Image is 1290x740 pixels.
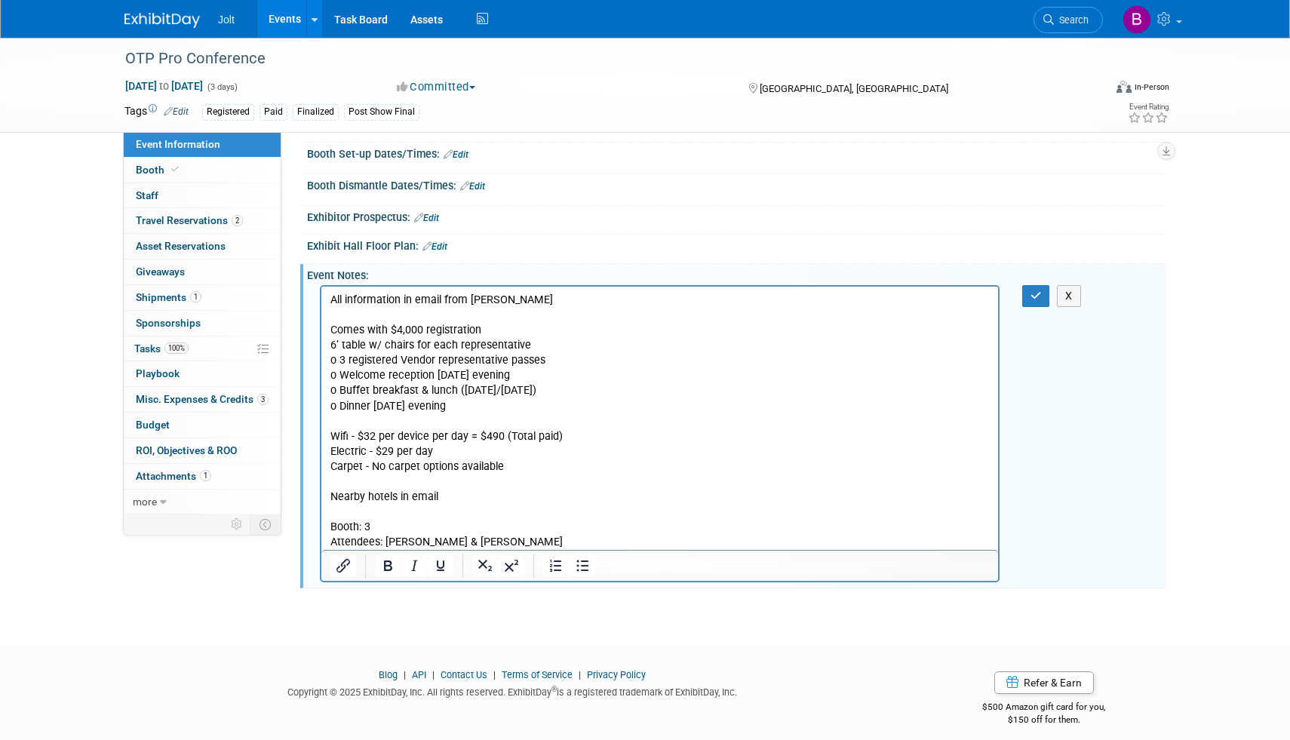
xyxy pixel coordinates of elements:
[164,106,189,117] a: Edit
[124,259,281,284] a: Giveaways
[124,79,204,93] span: [DATE] [DATE]
[293,104,339,120] div: Finalized
[124,158,281,183] a: Booth
[200,470,211,481] span: 1
[133,496,157,508] span: more
[379,669,398,680] a: Blog
[441,669,487,680] a: Contact Us
[124,361,281,386] a: Playbook
[412,669,426,680] a: API
[136,138,220,150] span: Event Information
[260,104,287,120] div: Paid
[307,206,1166,226] div: Exhibitor Prospectus:
[551,685,557,693] sup: ®
[124,103,189,121] td: Tags
[232,215,243,226] span: 2
[392,79,481,95] button: Committed
[499,555,524,576] button: Superscript
[124,464,281,489] a: Attachments1
[502,669,573,680] a: Terms of Service
[250,514,281,534] td: Toggle Event Tabs
[570,555,595,576] button: Bullet list
[1014,78,1169,101] div: Event Format
[422,241,447,252] a: Edit
[124,234,281,259] a: Asset Reservations
[124,682,900,699] div: Copyright © 2025 ExhibitDay, Inc. All rights reserved. ExhibitDay is a registered trademark of Ex...
[136,367,180,379] span: Playbook
[124,438,281,463] a: ROI, Objectives & ROO
[587,669,646,680] a: Privacy Policy
[124,387,281,412] a: Misc. Expenses & Credits3
[543,555,569,576] button: Numbered list
[460,181,485,192] a: Edit
[136,214,243,226] span: Travel Reservations
[136,393,269,405] span: Misc. Expenses & Credits
[218,14,235,26] span: Jolt
[124,311,281,336] a: Sponsorships
[206,82,238,92] span: (3 days)
[124,132,281,157] a: Event Information
[307,235,1166,254] div: Exhibit Hall Floor Plan:
[400,669,410,680] span: |
[344,104,419,120] div: Post Show Final
[923,714,1166,726] div: $150 off for them.
[171,165,179,173] i: Booth reservation complete
[164,342,189,354] span: 100%
[257,394,269,405] span: 3
[124,285,281,310] a: Shipments1
[124,490,281,514] a: more
[120,45,1080,72] div: OTP Pro Conference
[136,444,237,456] span: ROI, Objectives & ROO
[1054,14,1089,26] span: Search
[124,336,281,361] a: Tasks100%
[1057,285,1081,307] button: X
[136,266,185,278] span: Giveaways
[134,342,189,355] span: Tasks
[224,514,250,534] td: Personalize Event Tab Strip
[157,80,171,92] span: to
[190,291,201,302] span: 1
[472,555,498,576] button: Subscript
[994,671,1094,694] a: Refer & Earn
[136,240,226,252] span: Asset Reservations
[375,555,401,576] button: Bold
[1128,103,1169,111] div: Event Rating
[401,555,427,576] button: Italic
[444,149,468,160] a: Edit
[923,691,1166,726] div: $500 Amazon gift card for you,
[124,208,281,233] a: Travel Reservations2
[760,83,948,94] span: [GEOGRAPHIC_DATA], [GEOGRAPHIC_DATA]
[575,669,585,680] span: |
[136,291,201,303] span: Shipments
[490,669,499,680] span: |
[136,419,170,431] span: Budget
[124,183,281,208] a: Staff
[1034,7,1103,33] a: Search
[1123,5,1151,34] img: Brooke Valderrama
[136,470,211,482] span: Attachments
[321,287,998,550] iframe: Rich Text Area
[124,413,281,438] a: Budget
[307,264,1166,283] div: Event Notes:
[124,13,200,28] img: ExhibitDay
[1116,81,1132,93] img: Format-Inperson.png
[428,669,438,680] span: |
[307,143,1166,162] div: Booth Set-up Dates/Times:
[428,555,453,576] button: Underline
[1134,81,1169,93] div: In-Person
[307,174,1166,194] div: Booth Dismantle Dates/Times:
[330,555,356,576] button: Insert/edit link
[136,189,158,201] span: Staff
[136,164,182,176] span: Booth
[136,317,201,329] span: Sponsorships
[202,104,254,120] div: Registered
[414,213,439,223] a: Edit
